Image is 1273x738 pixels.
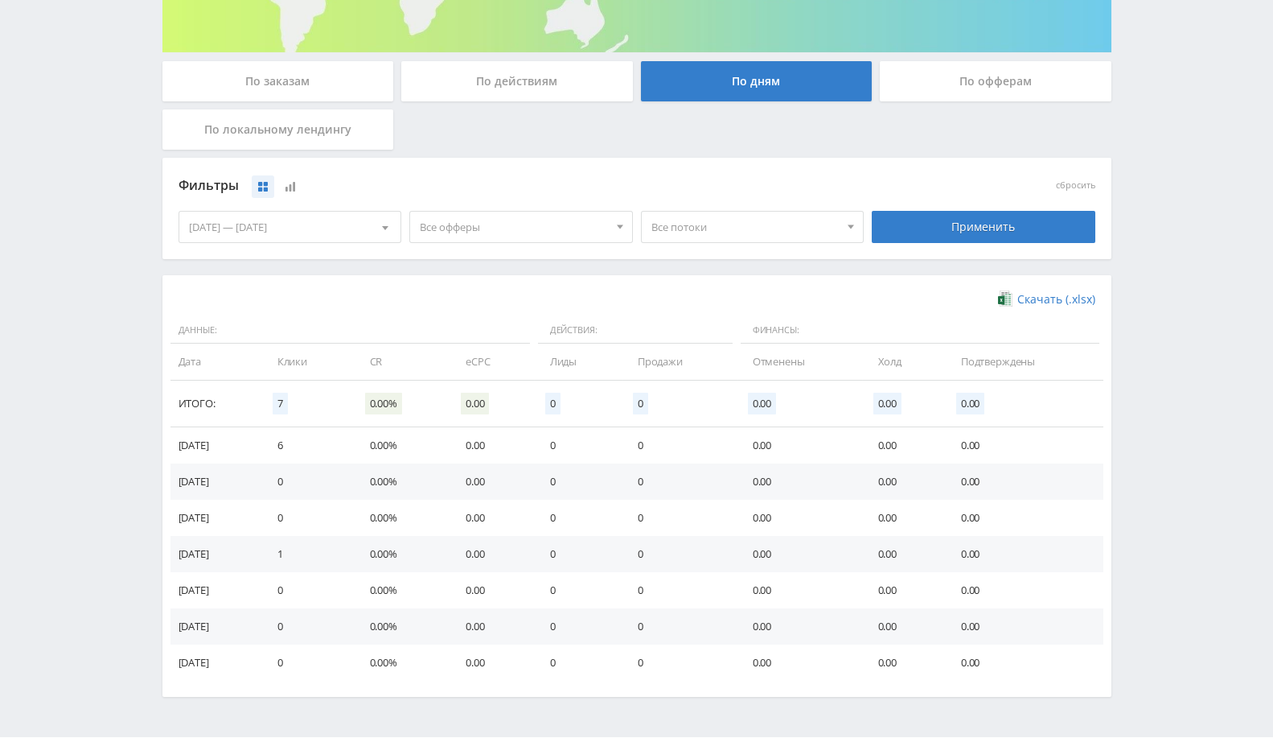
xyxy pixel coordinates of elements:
span: 0.00 [873,393,901,414]
td: 0.00% [354,500,450,536]
td: 0.00% [354,427,450,464]
td: [DATE] [170,500,261,536]
span: 7 [273,393,288,414]
td: 0.00 [737,572,862,608]
div: По дням [641,61,873,101]
span: Скачать (.xlsx) [1017,293,1095,306]
td: 0.00 [737,536,862,572]
button: сбросить [1056,180,1095,191]
td: 0.00 [862,645,945,681]
td: 0.00 [862,464,945,500]
td: 0 [534,536,622,572]
td: 0.00 [737,427,862,464]
td: 0.00% [354,645,450,681]
a: Скачать (.xlsx) [998,291,1094,307]
span: 0.00 [461,393,489,414]
td: [DATE] [170,536,261,572]
td: 0.00 [450,427,534,464]
div: По локальному лендингу [162,109,394,150]
td: 0 [622,464,737,500]
span: Действия: [538,317,733,344]
span: Все офферы [420,212,608,242]
td: 0.00 [450,645,534,681]
td: 0.00% [354,608,450,645]
td: 0 [261,500,354,536]
span: 0.00 [956,393,984,414]
td: Продажи [622,344,737,380]
td: 0 [622,500,737,536]
td: Холд [862,344,945,380]
td: 0.00 [450,536,534,572]
div: Фильтры [179,174,864,198]
td: [DATE] [170,427,261,464]
td: 0 [534,608,622,645]
td: 0 [534,427,622,464]
td: 0.00 [945,500,1103,536]
td: 0.00% [354,536,450,572]
td: 0.00 [945,427,1103,464]
div: По действиям [401,61,633,101]
td: 0.00 [862,500,945,536]
td: 0 [622,645,737,681]
span: 0.00 [748,393,776,414]
div: [DATE] — [DATE] [179,212,401,242]
td: 1 [261,536,354,572]
td: Дата [170,344,261,380]
td: 0.00 [945,608,1103,645]
td: 0.00 [737,464,862,500]
td: 0 [534,572,622,608]
td: [DATE] [170,608,261,645]
span: Все потоки [651,212,840,242]
td: CR [354,344,450,380]
td: 0.00 [862,536,945,572]
td: 0 [534,645,622,681]
td: Итого: [170,381,261,427]
td: 0.00 [450,464,534,500]
span: Финансы: [741,317,1099,344]
td: 0.00 [945,572,1103,608]
td: 0.00 [450,608,534,645]
img: xlsx [998,291,1012,307]
span: 0 [545,393,561,414]
td: [DATE] [170,645,261,681]
td: 0 [622,536,737,572]
td: 0.00 [862,608,945,645]
td: Клики [261,344,354,380]
td: 0.00 [862,572,945,608]
td: 0.00 [737,500,862,536]
div: Применить [872,211,1095,243]
td: 6 [261,427,354,464]
td: 0.00 [737,645,862,681]
td: 0 [261,572,354,608]
td: 0.00 [945,645,1103,681]
td: 0.00 [450,500,534,536]
td: 0 [534,464,622,500]
td: 0 [622,427,737,464]
td: 0.00 [945,464,1103,500]
td: 0 [261,645,354,681]
td: Отменены [737,344,862,380]
td: 0.00% [354,464,450,500]
span: 0.00% [365,393,402,414]
span: Данные: [170,317,530,344]
td: Подтверждены [945,344,1103,380]
td: 0.00% [354,572,450,608]
span: 0 [633,393,648,414]
td: 0.00 [450,572,534,608]
td: 0 [622,608,737,645]
td: 0.00 [737,608,862,645]
td: [DATE] [170,572,261,608]
td: Лиды [534,344,622,380]
td: [DATE] [170,464,261,500]
td: 0 [261,464,354,500]
div: По офферам [880,61,1111,101]
td: 0 [534,500,622,536]
td: 0 [622,572,737,608]
td: 0 [261,608,354,645]
td: eCPC [450,344,534,380]
td: 0.00 [862,427,945,464]
div: По заказам [162,61,394,101]
td: 0.00 [945,536,1103,572]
